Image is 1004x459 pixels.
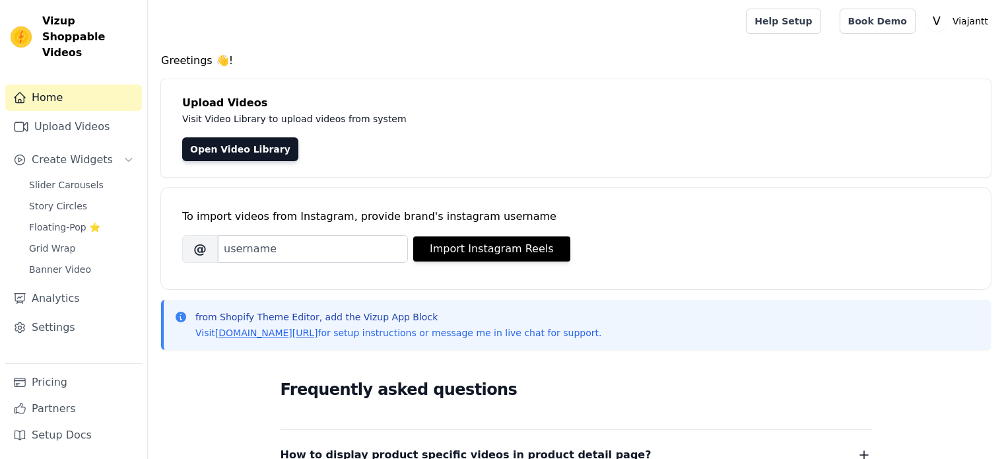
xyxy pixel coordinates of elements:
span: Vizup Shoppable Videos [42,13,137,61]
a: [DOMAIN_NAME][URL] [215,328,318,338]
button: Create Widgets [5,147,142,173]
span: Slider Carousels [29,178,104,192]
p: Viajantt [947,9,993,33]
h4: Greetings 👋! [161,53,991,69]
a: Pricing [5,369,142,396]
a: Story Circles [21,197,142,215]
button: V Viajantt [926,9,993,33]
span: Floating-Pop ⭐ [29,221,100,234]
h4: Upload Videos [182,95,970,111]
span: Banner Video [29,263,91,276]
a: Upload Videos [5,114,142,140]
p: Visit Video Library to upload videos from system [182,111,774,127]
a: Book Demo [840,9,916,34]
a: Floating-Pop ⭐ [21,218,142,236]
p: Visit for setup instructions or message me in live chat for support. [195,326,601,339]
span: @ [182,235,218,263]
span: Story Circles [29,199,87,213]
span: Create Widgets [32,152,113,168]
a: Home [5,85,142,111]
a: Setup Docs [5,422,142,448]
div: To import videos from Instagram, provide brand's instagram username [182,209,970,225]
a: Analytics [5,285,142,312]
img: Vizup [11,26,32,48]
button: Import Instagram Reels [413,236,570,262]
span: Grid Wrap [29,242,75,255]
a: Banner Video [21,260,142,279]
input: username [218,235,408,263]
a: Partners [5,396,142,422]
a: Grid Wrap [21,239,142,258]
a: Slider Carousels [21,176,142,194]
h2: Frequently asked questions [281,376,872,403]
a: Open Video Library [182,137,298,161]
a: Settings [5,314,142,341]
p: from Shopify Theme Editor, add the Vizup App Block [195,310,601,324]
text: V [933,15,941,28]
a: Help Setup [746,9,820,34]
